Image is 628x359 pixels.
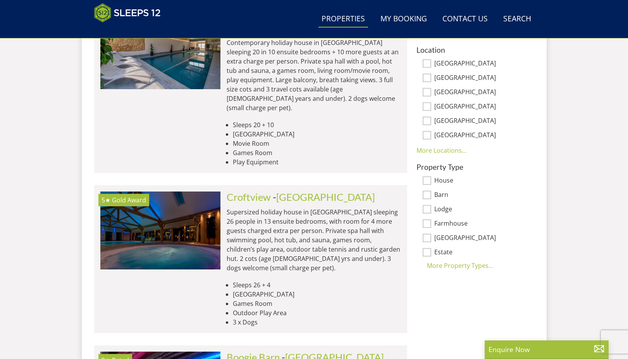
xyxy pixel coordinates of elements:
li: [GEOGRAPHIC_DATA] [233,290,401,299]
li: Outdoor Play Area [233,308,401,318]
li: Games Room [233,148,401,157]
p: Supersized holiday house in [GEOGRAPHIC_DATA] sleeping 26 people in 13 ensuite bedrooms, with roo... [227,207,401,273]
li: Sleeps 26 + 4 [233,280,401,290]
label: Estate [434,249,528,257]
label: [GEOGRAPHIC_DATA] [434,60,528,68]
label: [GEOGRAPHIC_DATA] [434,117,528,126]
label: Barn [434,191,528,200]
li: Sleeps 20 + 10 [233,120,401,129]
h3: Property Type [416,163,528,171]
label: House [434,177,528,185]
div: More Property Types... [416,261,528,270]
a: 5★ Gold Award [100,11,220,89]
a: Search [500,10,534,28]
iframe: Customer reviews powered by Trustpilot [90,27,172,34]
a: Croftview [227,191,271,203]
a: My Booking [377,10,430,28]
li: Games Room [233,299,401,308]
label: [GEOGRAPHIC_DATA] [434,103,528,111]
label: [GEOGRAPHIC_DATA] [434,74,528,83]
h3: Location [416,46,528,54]
label: Lodge [434,205,528,214]
li: Play Equipment [233,157,401,167]
label: Farmhouse [434,220,528,228]
label: [GEOGRAPHIC_DATA] [434,234,528,243]
img: open-uri20231109-69-pb86i6.original. [100,11,220,89]
label: [GEOGRAPHIC_DATA] [434,131,528,140]
span: Croftview has been awarded a Gold Award by Visit England [112,196,146,204]
li: 3 x Dogs [233,318,401,327]
span: Croftview has a 5 star rating under the Quality in Tourism Scheme [102,196,110,204]
li: Movie Room [233,139,401,148]
a: Contact Us [439,10,491,28]
span: - [273,191,375,203]
a: Properties [318,10,368,28]
img: Sleeps 12 [94,3,161,22]
img: open-uri20221205-25-jipiyn.original. [100,192,220,269]
label: [GEOGRAPHIC_DATA] [434,88,528,97]
p: Enquire Now [489,344,605,354]
a: 5★ Gold Award [100,192,220,269]
li: [GEOGRAPHIC_DATA] [233,129,401,139]
a: More Locations... [416,146,466,155]
a: [GEOGRAPHIC_DATA] [276,191,375,203]
p: Contemporary holiday house in [GEOGRAPHIC_DATA] sleeping 20 in 10 ensuite bedrooms + 10 more gues... [227,38,401,112]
